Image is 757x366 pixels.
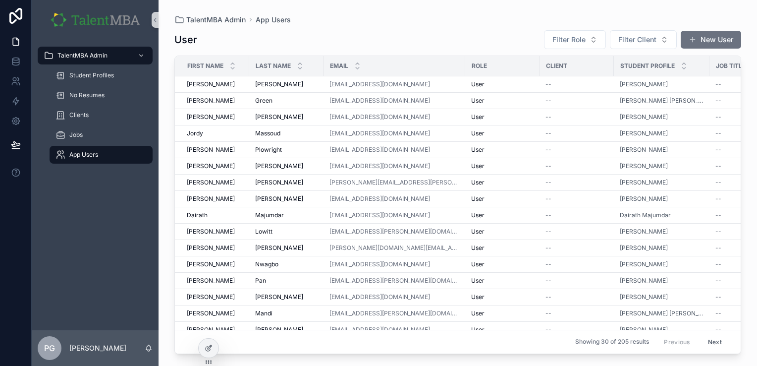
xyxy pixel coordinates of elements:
[187,244,243,252] a: [PERSON_NAME]
[715,211,721,219] span: --
[620,228,703,236] a: [PERSON_NAME]
[186,15,246,25] span: TalentMBA Admin
[620,195,703,203] a: [PERSON_NAME]
[545,195,608,203] a: --
[255,244,303,252] span: [PERSON_NAME]
[50,126,153,144] a: Jobs
[620,211,703,219] a: Dairath Majumdar
[187,113,243,121] a: [PERSON_NAME]
[471,97,485,105] span: User
[620,244,703,252] a: [PERSON_NAME]
[255,228,272,236] span: Lowitt
[329,277,459,285] a: [EMAIL_ADDRESS][PERSON_NAME][DOMAIN_NAME][US_STATE]
[620,129,668,137] span: [PERSON_NAME]
[329,260,459,268] a: [EMAIL_ADDRESS][DOMAIN_NAME]
[715,129,721,137] span: --
[187,146,243,154] a: [PERSON_NAME]
[545,293,608,301] a: --
[255,113,318,121] a: [PERSON_NAME]
[187,326,235,334] span: [PERSON_NAME]
[471,113,485,121] span: User
[620,80,703,88] a: [PERSON_NAME]
[255,146,282,154] span: Plowright
[620,179,668,186] a: [PERSON_NAME]
[471,80,534,88] a: User
[471,228,485,236] span: User
[174,15,246,25] a: TalentMBA Admin
[255,228,318,236] a: Lowitt
[329,195,459,203] a: [EMAIL_ADDRESS][DOMAIN_NAME]
[329,260,430,268] a: [EMAIL_ADDRESS][DOMAIN_NAME]
[545,179,551,186] span: --
[255,293,303,301] span: [PERSON_NAME]
[471,179,485,186] span: User
[329,179,459,186] a: [PERSON_NAME][EMAIL_ADDRESS][PERSON_NAME][PERSON_NAME][DOMAIN_NAME]
[545,113,608,121] a: --
[620,146,703,154] a: [PERSON_NAME]
[50,66,153,84] a: Student Profiles
[187,211,208,219] span: Dairath
[69,91,105,99] span: No Resumes
[620,244,668,252] span: [PERSON_NAME]
[69,111,89,119] span: Clients
[620,113,668,121] span: [PERSON_NAME]
[471,244,534,252] a: User
[471,80,485,88] span: User
[255,80,318,88] a: [PERSON_NAME]
[329,129,459,137] a: [EMAIL_ADDRESS][DOMAIN_NAME]
[471,277,485,285] span: User
[255,80,303,88] span: [PERSON_NAME]
[329,309,459,317] a: [EMAIL_ADDRESS][PERSON_NAME][DOMAIN_NAME]
[329,162,459,170] a: [EMAIL_ADDRESS][DOMAIN_NAME]
[255,244,318,252] a: [PERSON_NAME]
[715,277,721,285] span: --
[255,146,318,154] a: Plowright
[620,97,703,105] a: [PERSON_NAME] [PERSON_NAME]
[620,293,668,301] a: [PERSON_NAME]
[329,293,430,301] a: [EMAIL_ADDRESS][DOMAIN_NAME]
[715,179,721,186] span: --
[329,228,459,236] a: [EMAIL_ADDRESS][PERSON_NAME][DOMAIN_NAME]
[187,293,243,301] a: [PERSON_NAME]
[545,97,608,105] a: --
[472,62,487,70] span: Role
[545,277,551,285] span: --
[545,97,551,105] span: --
[187,277,235,285] span: [PERSON_NAME]
[545,146,608,154] a: --
[620,113,703,121] a: [PERSON_NAME]
[620,211,671,219] span: Dairath Majumdar
[255,162,303,170] span: [PERSON_NAME]
[471,309,485,317] span: User
[715,326,721,334] span: --
[545,260,551,268] span: --
[187,211,243,219] a: Dairath
[187,62,223,70] span: First name
[545,309,608,317] a: --
[255,195,303,203] span: [PERSON_NAME]
[329,293,459,301] a: [EMAIL_ADDRESS][DOMAIN_NAME]
[471,326,534,334] a: User
[255,277,266,285] span: Pan
[329,244,459,252] a: [PERSON_NAME][DOMAIN_NAME][EMAIL_ADDRESS][PERSON_NAME][PERSON_NAME][DOMAIN_NAME]
[187,195,243,203] a: [PERSON_NAME]
[329,326,459,334] a: [EMAIL_ADDRESS][DOMAIN_NAME]
[715,260,721,268] span: --
[545,228,551,236] span: --
[471,129,485,137] span: User
[187,326,243,334] a: [PERSON_NAME]
[187,228,235,236] span: [PERSON_NAME]
[187,228,243,236] a: [PERSON_NAME]
[69,71,114,79] span: Student Profiles
[620,326,668,334] a: [PERSON_NAME]
[620,80,668,88] a: [PERSON_NAME]
[255,179,303,186] span: [PERSON_NAME]
[681,31,741,49] a: New User
[620,260,668,268] a: [PERSON_NAME]
[471,244,485,252] span: User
